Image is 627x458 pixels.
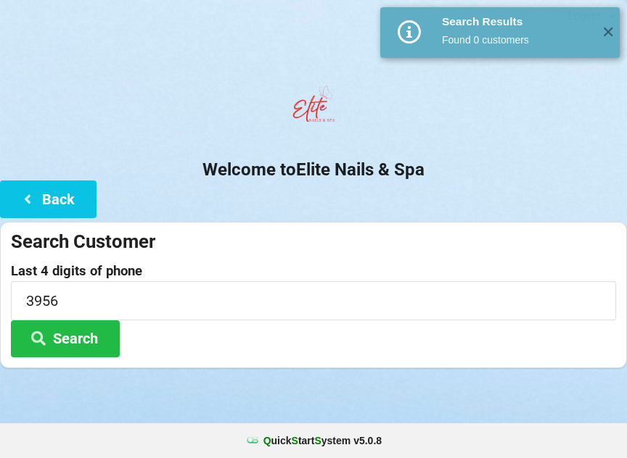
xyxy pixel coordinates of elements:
button: Search [11,320,120,357]
b: uick tart ystem v 5.0.8 [263,433,382,448]
div: Search Customer [11,230,616,254]
div: Search Results [442,14,591,29]
div: Found 0 customers [442,33,591,47]
label: Last 4 digits of phone [11,264,616,278]
input: 0000 [11,281,616,320]
span: Q [263,435,271,446]
img: EliteNailsSpa-Logo1.png [284,79,343,137]
span: S [292,435,298,446]
img: favicon.ico [245,433,260,448]
span: S [314,435,321,446]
